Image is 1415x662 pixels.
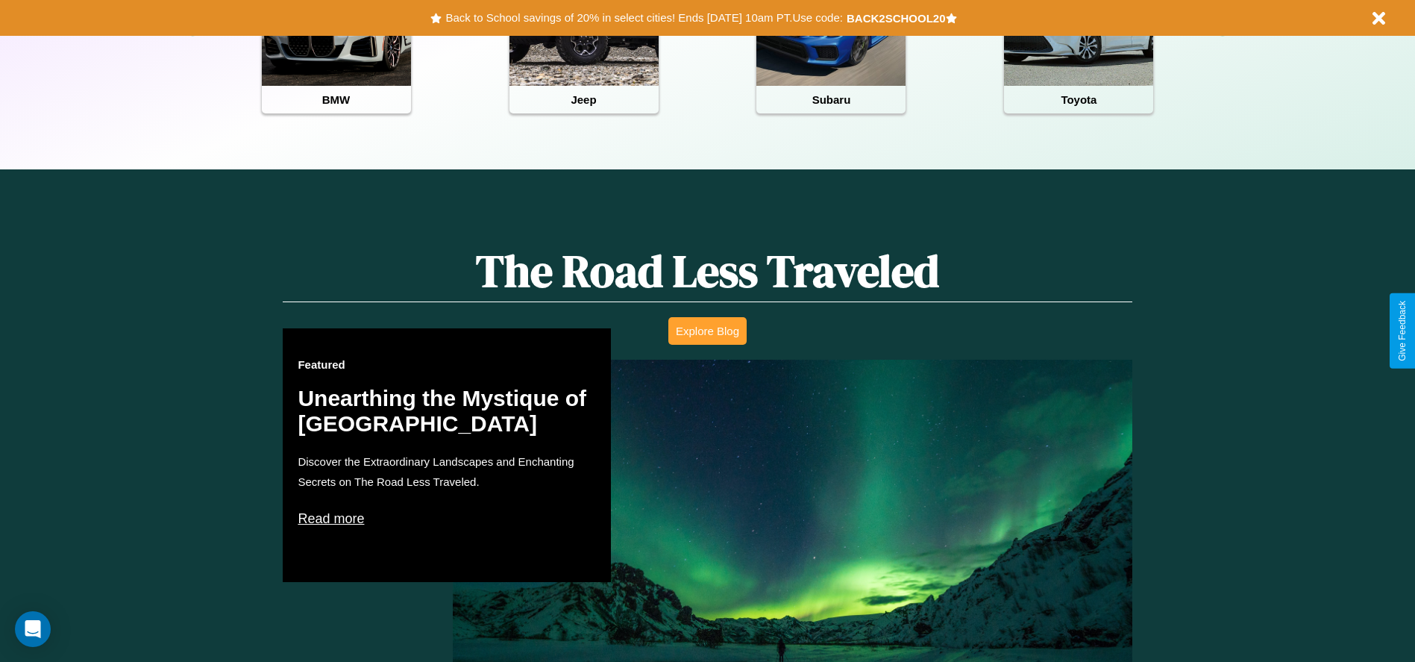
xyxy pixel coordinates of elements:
div: Give Feedback [1397,301,1408,361]
button: Back to School savings of 20% in select cities! Ends [DATE] 10am PT.Use code: [442,7,846,28]
p: Read more [298,507,596,531]
h4: BMW [262,86,411,113]
h4: Jeep [509,86,659,113]
button: Explore Blog [668,317,747,345]
b: BACK2SCHOOL20 [847,12,946,25]
h2: Unearthing the Mystique of [GEOGRAPHIC_DATA] [298,386,596,437]
h3: Featured [298,358,596,371]
h4: Subaru [756,86,906,113]
p: Discover the Extraordinary Landscapes and Enchanting Secrets on The Road Less Traveled. [298,452,596,492]
h4: Toyota [1004,86,1153,113]
h1: The Road Less Traveled [283,240,1132,302]
div: Open Intercom Messenger [15,611,51,647]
